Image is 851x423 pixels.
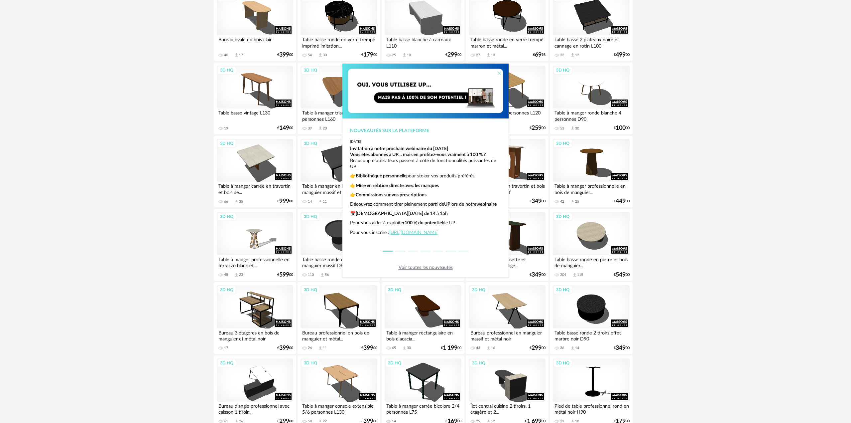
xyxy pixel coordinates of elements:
div: dialog [342,64,509,278]
p: 👉 pour stoker vos produits préférés [350,173,501,179]
strong: Bibliothèque personnelle [356,174,406,178]
button: Close [497,70,502,77]
div: Nouveautés sur la plateforme [350,128,501,134]
strong: Vous êtes abonnés à UP… mais en profitez-vous vraiment à 100 % ? [350,152,486,157]
p: Découvrez comment tirer pleinement parti de lors de notre [350,201,501,207]
strong: webinaire [476,202,497,207]
a: Voir toutes les nouveautés [399,265,453,270]
strong: Commissions sur vos prescriptions [356,193,426,197]
strong: [DEMOGRAPHIC_DATA][DATE] de 14 à 15h [356,211,448,216]
div: Invitation à notre prochain webinaire du [DATE] [350,146,501,152]
p: 👉 [350,183,501,189]
img: Copie%20de%20Orange%20Yellow%20Gradient%20Minimal%20Coming%20Soon%20Email%20Header%20(1)%20(1).png [342,63,509,119]
p: 👉 [350,192,501,198]
strong: Mise en relation directe avec les marques [356,183,439,188]
p: Beaucoup d’utilisateurs passent à côté de fonctionnalités puissantes de UP : [350,152,501,170]
strong: UP [444,202,450,207]
p: 📅 [350,211,501,217]
p: Pour vous inscrire : [350,230,501,236]
p: Pour vous aider à exploiter de UP [350,220,501,226]
strong: 100 % du potentiel [405,221,443,225]
a: [URL][DOMAIN_NAME] [389,230,438,235]
div: [DATE] [350,140,501,144]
